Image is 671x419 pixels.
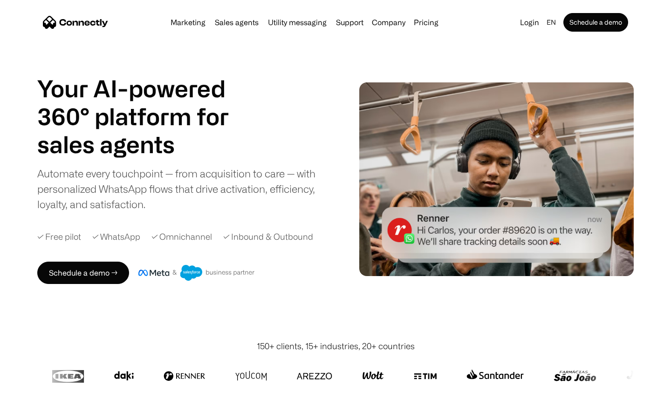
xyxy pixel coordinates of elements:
[138,265,255,281] img: Meta and Salesforce business partner badge.
[547,16,556,29] div: en
[37,130,252,158] h1: sales agents
[9,402,56,416] aside: Language selected: English
[19,403,56,416] ul: Language list
[332,19,367,26] a: Support
[223,230,313,243] div: ✓ Inbound & Outbound
[37,166,331,212] div: Automate every touchpoint — from acquisition to care — with personalized WhatsApp flows that driv...
[264,19,330,26] a: Utility messaging
[372,16,405,29] div: Company
[37,262,129,284] a: Schedule a demo →
[37,230,81,243] div: ✓ Free pilot
[563,13,628,32] a: Schedule a demo
[410,19,442,26] a: Pricing
[257,340,415,352] div: 150+ clients, 15+ industries, 20+ countries
[516,16,543,29] a: Login
[92,230,140,243] div: ✓ WhatsApp
[167,19,209,26] a: Marketing
[211,19,262,26] a: Sales agents
[37,74,252,130] h1: Your AI-powered 360° platform for
[151,230,212,243] div: ✓ Omnichannel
